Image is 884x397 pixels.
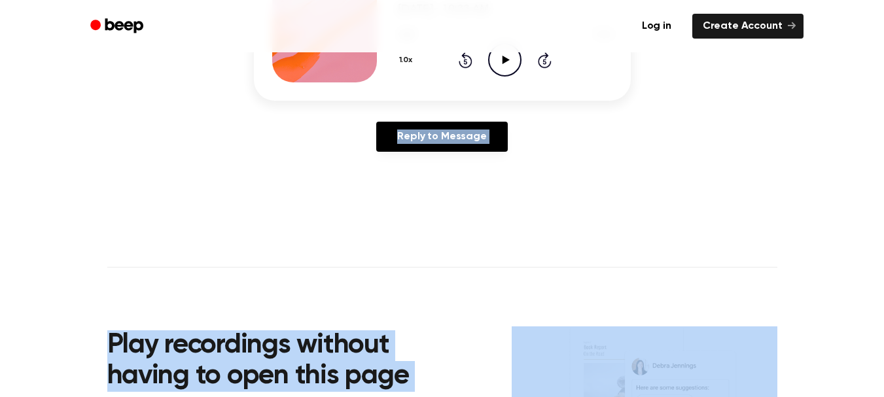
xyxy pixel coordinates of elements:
[81,14,155,39] a: Beep
[629,11,684,41] a: Log in
[398,49,417,71] button: 1.0x
[692,14,804,39] a: Create Account
[376,122,507,152] a: Reply to Message
[107,330,460,392] h2: Play recordings without having to open this page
